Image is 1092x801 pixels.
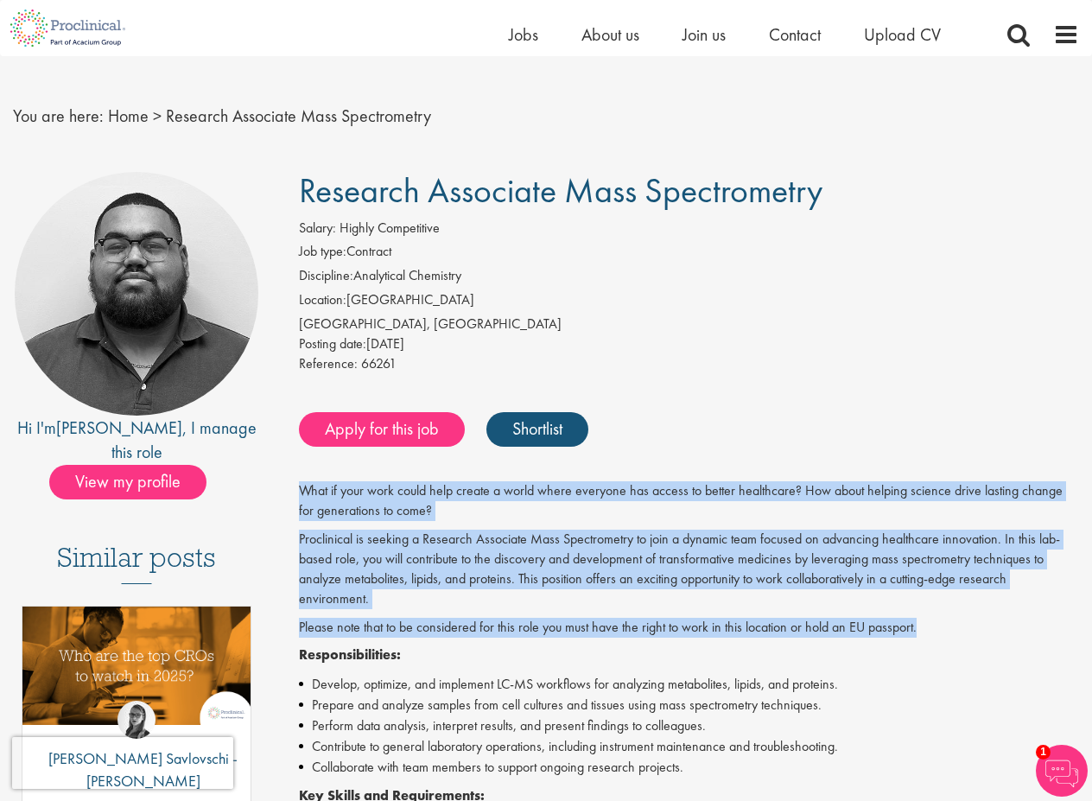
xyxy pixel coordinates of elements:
[299,715,1079,736] li: Perform data analysis, interpret results, and present findings to colleagues.
[299,242,1079,266] li: Contract
[299,757,1079,778] li: Collaborate with team members to support ongoing research projects.
[299,645,401,664] strong: Responsibilities:
[340,219,440,237] span: Highly Competitive
[57,543,216,584] h3: Similar posts
[581,23,639,46] a: About us
[769,23,821,46] a: Contact
[299,168,822,213] span: Research Associate Mass Spectrometry
[299,354,358,374] label: Reference:
[682,23,726,46] a: Join us
[22,607,251,760] a: Link to a post
[15,172,258,416] img: imeage of recruiter Ashley Bennett
[22,701,251,800] a: Theodora Savlovschi - Wicks [PERSON_NAME] Savlovschi - [PERSON_NAME]
[13,105,104,127] span: You are here:
[864,23,941,46] a: Upload CV
[299,334,366,353] span: Posting date:
[299,242,346,262] label: Job type:
[299,334,1079,354] div: [DATE]
[509,23,538,46] a: Jobs
[22,607,251,725] img: Top 10 CROs 2025 | Proclinical
[299,674,1079,695] li: Develop, optimize, and implement LC-MS workflows for analyzing metabolites, lipids, and proteins.
[49,468,224,491] a: View my profile
[13,416,260,465] div: Hi I'm , I manage this role
[299,695,1079,715] li: Prepare and analyze samples from cell cultures and tissues using mass spectrometry techniques.
[1036,745,1051,760] span: 1
[299,315,1079,334] div: [GEOGRAPHIC_DATA], [GEOGRAPHIC_DATA]
[108,105,149,127] a: breadcrumb link
[486,412,588,447] a: Shortlist
[299,530,1079,608] p: Proclinical is seeking a Research Associate Mass Spectrometry to join a dynamic team focused on a...
[299,290,1079,315] li: [GEOGRAPHIC_DATA]
[299,219,336,238] label: Salary:
[299,618,1079,638] p: Please note that to be considered for this role you must have the right to work in this location ...
[56,416,182,439] a: [PERSON_NAME]
[299,736,1079,757] li: Contribute to general laboratory operations, including instrument maintenance and troubleshooting.
[299,266,353,286] label: Discipline:
[361,354,397,372] span: 66261
[299,481,1079,521] p: What if your work could help create a world where everyone has access to better healthcare? How a...
[12,737,233,789] iframe: reCAPTCHA
[153,105,162,127] span: >
[117,701,156,739] img: Theodora Savlovschi - Wicks
[299,266,1079,290] li: Analytical Chemistry
[49,465,206,499] span: View my profile
[1036,745,1088,797] img: Chatbot
[299,290,346,310] label: Location:
[299,412,465,447] a: Apply for this job
[166,105,431,127] span: Research Associate Mass Spectrometry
